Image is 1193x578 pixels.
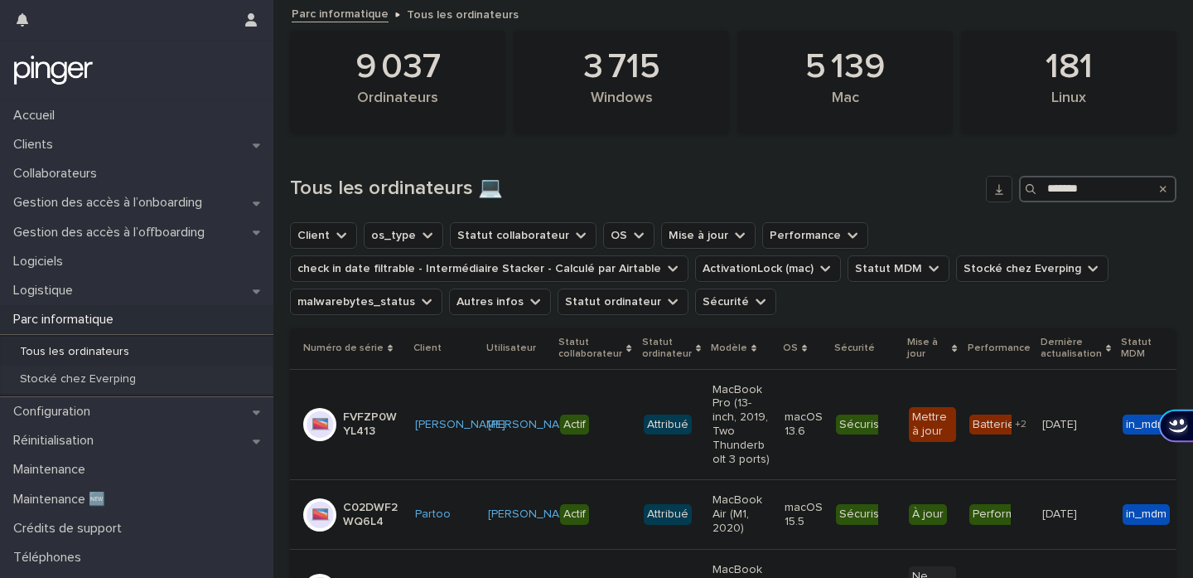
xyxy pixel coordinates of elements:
p: macOS 15.5 [785,501,823,529]
p: Gestion des accès à l’offboarding [7,225,218,240]
div: 181 [989,46,1148,88]
p: [DATE] [1042,504,1080,522]
button: malwarebytes_status [290,289,442,315]
a: [PERSON_NAME] [488,418,578,432]
div: in_mdm [1123,415,1170,435]
button: Sécurité [695,289,776,315]
p: Maintenance [7,462,99,478]
a: [PERSON_NAME] [488,508,578,522]
div: Actif [560,504,589,525]
button: Client [290,222,357,249]
p: C02DWF2WQ6L4 [343,501,402,529]
p: Parc informatique [7,312,127,328]
p: Collaborateurs [7,166,110,182]
p: MacBook Pro (13-inch, 2019, Two Thunderbolt 3 ports) [712,383,771,467]
p: Accueil [7,108,68,124]
div: 9 037 [318,46,477,88]
p: [DATE] [1042,415,1080,432]
div: Ordinateurs [318,90,477,124]
div: 3 715 [542,46,701,88]
p: Statut MDM [1121,333,1174,364]
div: À jour [909,504,947,525]
p: MacBook Air (M1, 2020) [712,493,771,535]
div: Performant [969,504,1035,525]
p: Performance [968,339,1031,357]
div: in_mdm [1123,504,1170,525]
div: Actif [560,415,589,435]
div: Mettre à jour [909,407,956,442]
div: Attribué [644,415,692,435]
div: Mac [766,90,925,124]
p: Téléphones [7,550,94,566]
p: Tous les ordinateurs [407,4,519,22]
button: Statut MDM [848,255,949,282]
p: Statut collaborateur [558,333,622,364]
button: check in date filtrable - Intermédiaire Stacker - Calculé par Airtable [290,255,688,282]
button: Autres infos [449,289,551,315]
span: + 2 [1015,420,1026,430]
h1: Tous les ordinateurs 💻 [290,177,979,201]
p: FVFZP0WYL413 [343,410,402,439]
p: Maintenance 🆕 [7,492,118,508]
p: Numéro de série [303,339,384,357]
img: mTgBEunGTSyRkCgitkcU [13,54,94,87]
button: Statut ordinateur [558,289,688,315]
button: Performance [762,222,868,249]
button: ActivationLock (mac) [695,255,841,282]
div: Linux [989,90,1148,124]
button: Stocké chez Everping [956,255,1108,282]
p: Modèle [711,339,747,357]
input: Search [1019,176,1176,202]
p: Gestion des accès à l’onboarding [7,195,215,211]
button: OS [603,222,654,249]
div: Batterie [969,415,1018,435]
p: Dernière actualisation [1041,333,1102,364]
button: Statut collaborateur [450,222,596,249]
div: Sécurisé [836,415,890,435]
p: Utilisateur [486,339,536,357]
a: Partoo [415,508,451,522]
p: Statut ordinateur [642,333,692,364]
div: Attribué [644,504,692,525]
p: Configuration [7,404,104,420]
p: Crédits de support [7,521,135,537]
p: macOS 13.6 [785,410,823,439]
p: Sécurité [834,339,875,357]
button: os_type [364,222,443,249]
button: Mise à jour [661,222,756,249]
div: 5 139 [766,46,925,88]
p: OS [783,339,798,357]
a: [PERSON_NAME] [415,418,505,432]
a: Parc informatique [292,3,389,22]
div: Sécurisé [836,504,890,525]
p: Client [413,339,442,357]
p: Mise à jour [907,333,949,364]
p: Tous les ordinateurs [7,345,142,359]
div: Windows [542,90,701,124]
p: Logiciels [7,254,76,270]
p: Clients [7,137,66,153]
p: Logistique [7,283,86,299]
p: Réinitialisation [7,433,107,449]
p: Stocké chez Everping [7,372,149,386]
